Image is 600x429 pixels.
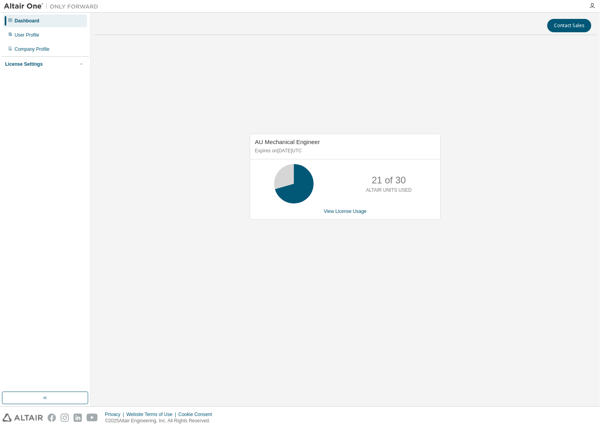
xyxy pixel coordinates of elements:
p: ALTAIR UNITS USED [366,187,412,194]
div: Cookie Consent [178,411,216,418]
div: Privacy [105,411,126,418]
p: Expires on [DATE] UTC [255,148,434,154]
img: Altair One [4,2,102,10]
div: License Settings [5,61,42,67]
button: Contact Sales [547,19,591,32]
img: linkedin.svg [74,414,82,422]
img: instagram.svg [61,414,69,422]
div: User Profile [15,32,39,38]
img: facebook.svg [48,414,56,422]
p: 21 of 30 [372,174,406,187]
div: Dashboard [15,18,39,24]
div: Website Terms of Use [126,411,178,418]
div: Company Profile [15,46,50,52]
img: altair_logo.svg [2,414,43,422]
span: AU Mechanical Engineer [255,139,320,145]
a: View License Usage [324,209,367,214]
img: youtube.svg [87,414,98,422]
p: © 2025 Altair Engineering, Inc. All Rights Reserved. [105,418,217,424]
